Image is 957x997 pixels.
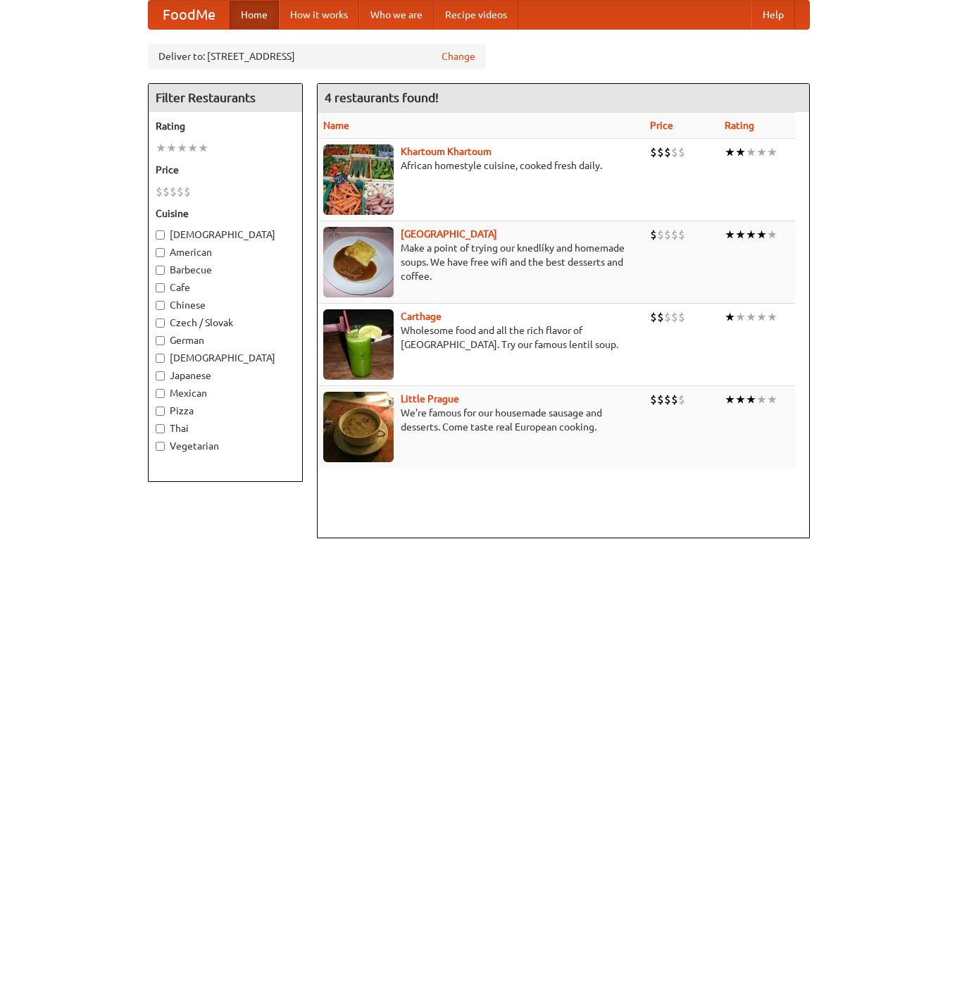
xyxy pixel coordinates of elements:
[678,144,685,160] li: $
[156,371,165,380] input: Japanese
[156,351,295,365] label: [DEMOGRAPHIC_DATA]
[401,311,442,322] a: Carthage
[442,49,475,63] a: Change
[751,1,795,29] a: Help
[725,309,735,325] li: ★
[156,163,295,177] h5: Price
[725,120,754,131] a: Rating
[678,392,685,407] li: $
[156,280,295,295] label: Cafe
[177,140,187,156] li: ★
[725,227,735,242] li: ★
[156,301,165,310] input: Chinese
[657,144,664,160] li: $
[177,184,184,199] li: $
[657,392,664,407] li: $
[156,263,295,277] label: Barbecue
[401,393,459,404] a: Little Prague
[678,227,685,242] li: $
[156,119,295,133] h5: Rating
[767,144,777,160] li: ★
[735,227,746,242] li: ★
[671,144,678,160] li: $
[323,144,394,215] img: khartoum.jpg
[156,228,295,242] label: [DEMOGRAPHIC_DATA]
[184,184,191,199] li: $
[187,140,198,156] li: ★
[323,120,349,131] a: Name
[767,392,777,407] li: ★
[323,159,639,173] p: African homestyle cuisine, cooked fresh daily.
[650,392,657,407] li: $
[746,227,756,242] li: ★
[325,91,439,104] ng-pluralize: 4 restaurants found!
[664,392,671,407] li: $
[156,248,165,257] input: American
[156,298,295,312] label: Chinese
[156,140,166,156] li: ★
[198,140,208,156] li: ★
[156,336,165,345] input: German
[156,369,295,383] label: Japanese
[359,1,434,29] a: Who we are
[746,309,756,325] li: ★
[323,406,639,434] p: We're famous for our housemade sausage and desserts. Come taste real European cooking.
[323,241,639,283] p: Make a point of trying our knedlíky and homemade soups. We have free wifi and the best desserts a...
[756,392,767,407] li: ★
[735,309,746,325] li: ★
[746,144,756,160] li: ★
[323,323,639,352] p: Wholesome food and all the rich flavor of [GEOGRAPHIC_DATA]. Try our famous lentil soup.
[650,227,657,242] li: $
[401,228,497,240] a: [GEOGRAPHIC_DATA]
[230,1,279,29] a: Home
[664,309,671,325] li: $
[735,392,746,407] li: ★
[156,245,295,259] label: American
[323,392,394,462] img: littleprague.jpg
[156,283,165,292] input: Cafe
[650,120,673,131] a: Price
[323,309,394,380] img: carthage.jpg
[170,184,177,199] li: $
[657,309,664,325] li: $
[279,1,359,29] a: How it works
[671,392,678,407] li: $
[401,146,492,157] a: Khartoum Khartoum
[156,316,295,330] label: Czech / Slovak
[650,144,657,160] li: $
[650,309,657,325] li: $
[434,1,518,29] a: Recipe videos
[156,318,165,328] input: Czech / Slovak
[746,392,756,407] li: ★
[725,392,735,407] li: ★
[149,84,302,112] h4: Filter Restaurants
[156,421,295,435] label: Thai
[671,227,678,242] li: $
[156,389,165,398] input: Mexican
[156,424,165,433] input: Thai
[156,354,165,363] input: [DEMOGRAPHIC_DATA]
[156,333,295,347] label: German
[735,144,746,160] li: ★
[156,442,165,451] input: Vegetarian
[756,227,767,242] li: ★
[156,404,295,418] label: Pizza
[156,184,163,199] li: $
[156,439,295,453] label: Vegetarian
[756,144,767,160] li: ★
[156,266,165,275] input: Barbecue
[149,1,230,29] a: FoodMe
[166,140,177,156] li: ★
[323,227,394,297] img: czechpoint.jpg
[148,44,486,69] div: Deliver to: [STREET_ADDRESS]
[671,309,678,325] li: $
[678,309,685,325] li: $
[767,227,777,242] li: ★
[156,230,165,240] input: [DEMOGRAPHIC_DATA]
[767,309,777,325] li: ★
[657,227,664,242] li: $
